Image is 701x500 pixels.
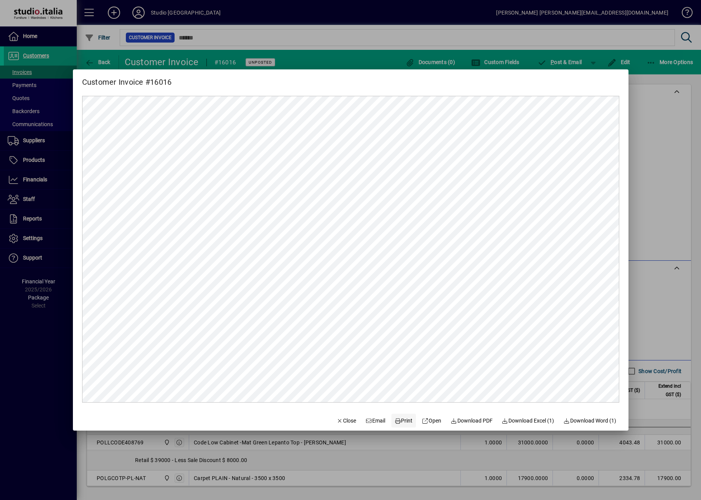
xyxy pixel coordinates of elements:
span: Download Word (1) [563,417,616,425]
span: Email [365,417,385,425]
button: Download Word (1) [560,414,619,428]
a: Open [419,414,445,428]
span: Open [422,417,442,425]
h2: Customer Invoice #16016 [73,69,181,88]
button: Email [362,414,388,428]
button: Close [333,414,360,428]
a: Download PDF [447,414,496,428]
span: Close [336,417,356,425]
span: Download Excel (1) [502,417,554,425]
button: Print [391,414,416,428]
span: Print [394,417,413,425]
button: Download Excel (1) [499,414,558,428]
span: Download PDF [450,417,493,425]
